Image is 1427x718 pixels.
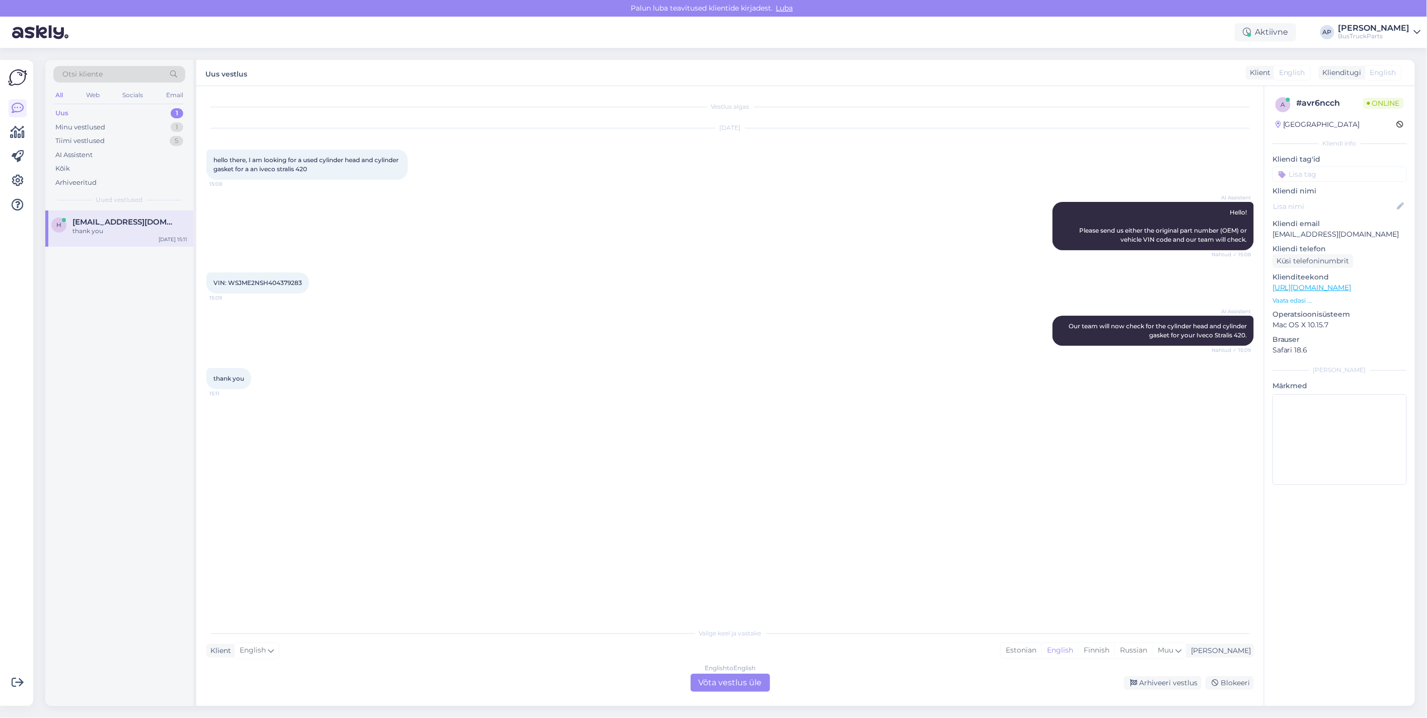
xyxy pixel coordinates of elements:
[1338,24,1410,32] div: [PERSON_NAME]
[72,227,187,236] div: thank you
[1272,334,1407,345] p: Brauser
[773,4,796,13] span: Luba
[1272,167,1407,182] input: Lisa tag
[53,89,65,102] div: All
[1272,229,1407,240] p: [EMAIL_ADDRESS][DOMAIN_NAME]
[1272,320,1407,330] p: Mac OS X 10.15.7
[1272,254,1354,268] div: Küsi telefoninumbrit
[1212,251,1251,258] span: Nähtud ✓ 15:08
[1213,194,1251,201] span: AI Assistent
[213,375,244,382] span: thank you
[1272,186,1407,196] p: Kliendi nimi
[205,66,247,80] label: Uus vestlus
[209,390,247,397] span: 15:11
[1272,381,1407,391] p: Märkmed
[171,122,183,132] div: 1
[164,89,185,102] div: Email
[1041,643,1078,658] div: English
[1272,244,1407,254] p: Kliendi telefon
[213,279,302,286] span: VIN: WSJME2NSH404379283
[1338,32,1410,40] div: BusTruckParts
[209,180,247,188] span: 15:08
[55,150,93,160] div: AI Assistent
[240,645,266,656] span: English
[171,108,183,118] div: 1
[55,178,97,188] div: Arhiveeritud
[1297,97,1363,109] div: # avr6ncch
[1272,366,1407,375] div: [PERSON_NAME]
[206,102,1254,111] div: Vestlus algas
[72,218,177,227] span: hanielhand@yahoo.com
[55,164,70,174] div: Kõik
[1272,345,1407,355] p: Safari 18.6
[1272,219,1407,229] p: Kliendi email
[1001,643,1041,658] div: Estonian
[1272,154,1407,165] p: Kliendi tag'id
[1213,308,1251,315] span: AI Assistent
[1114,643,1152,658] div: Russian
[1246,67,1270,78] div: Klient
[1187,645,1251,656] div: [PERSON_NAME]
[56,221,61,229] span: h
[1272,309,1407,320] p: Operatsioonisüsteem
[1272,283,1351,292] a: [URL][DOMAIN_NAME]
[206,645,231,656] div: Klient
[120,89,145,102] div: Socials
[55,136,105,146] div: Tiimi vestlused
[1272,272,1407,282] p: Klienditeekond
[1363,98,1404,109] span: Online
[1281,101,1286,108] span: a
[1338,24,1421,40] a: [PERSON_NAME]BusTruckParts
[209,294,247,302] span: 15:09
[691,674,770,692] div: Võta vestlus üle
[96,195,143,204] span: Uued vestlused
[1279,67,1305,78] span: English
[1320,25,1334,39] div: AP
[1370,67,1396,78] span: English
[1272,296,1407,305] p: Vaata edasi ...
[1272,139,1407,148] div: Kliendi info
[705,664,756,673] div: English to English
[1069,322,1248,339] span: Our team will now check for the cylinder head and cylinder gasket for your Iveco Stralis 420.
[1206,676,1254,690] div: Blokeeri
[206,123,1254,132] div: [DATE]
[159,236,187,243] div: [DATE] 15:11
[170,136,183,146] div: 5
[1275,119,1360,130] div: [GEOGRAPHIC_DATA]
[206,629,1254,638] div: Valige keel ja vastake
[62,69,103,80] span: Otsi kliente
[1319,67,1362,78] div: Klienditugi
[55,122,105,132] div: Minu vestlused
[8,68,27,87] img: Askly Logo
[1158,645,1173,655] span: Muu
[213,156,400,173] span: hello there, I am looking for a used cylinder head and cylinder gasket for a an iveco stralis 420
[1124,676,1201,690] div: Arhiveeri vestlus
[1078,643,1114,658] div: Finnish
[1212,346,1251,354] span: Nähtud ✓ 15:09
[1273,201,1395,212] input: Lisa nimi
[84,89,102,102] div: Web
[55,108,68,118] div: Uus
[1235,23,1296,41] div: Aktiivne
